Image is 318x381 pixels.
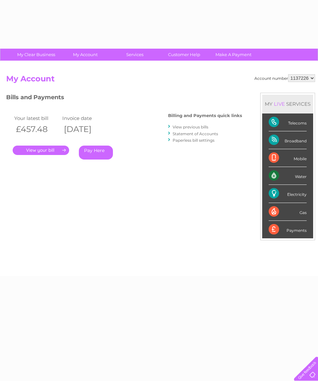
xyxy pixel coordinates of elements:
div: Payments [269,221,307,238]
div: Water [269,167,307,185]
div: LIVE [273,101,286,107]
div: Account number [254,74,315,82]
td: Your latest bill [13,114,61,123]
th: [DATE] [61,123,109,136]
div: Gas [269,203,307,221]
div: MY SERVICES [262,95,313,113]
td: Invoice date [61,114,109,123]
div: Broadband [269,131,307,149]
div: Telecoms [269,113,307,131]
a: Paperless bill settings [173,138,214,143]
a: Customer Help [157,49,211,61]
a: Services [108,49,162,61]
a: My Account [59,49,112,61]
a: . [13,146,69,155]
a: Statement of Accounts [173,131,218,136]
a: Make A Payment [207,49,260,61]
div: Mobile [269,149,307,167]
h3: Bills and Payments [6,93,242,104]
div: Electricity [269,185,307,203]
h2: My Account [6,74,315,87]
th: £457.48 [13,123,61,136]
a: View previous bills [173,125,208,129]
h4: Billing and Payments quick links [168,113,242,118]
a: Pay Here [79,146,113,160]
a: My Clear Business [9,49,63,61]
